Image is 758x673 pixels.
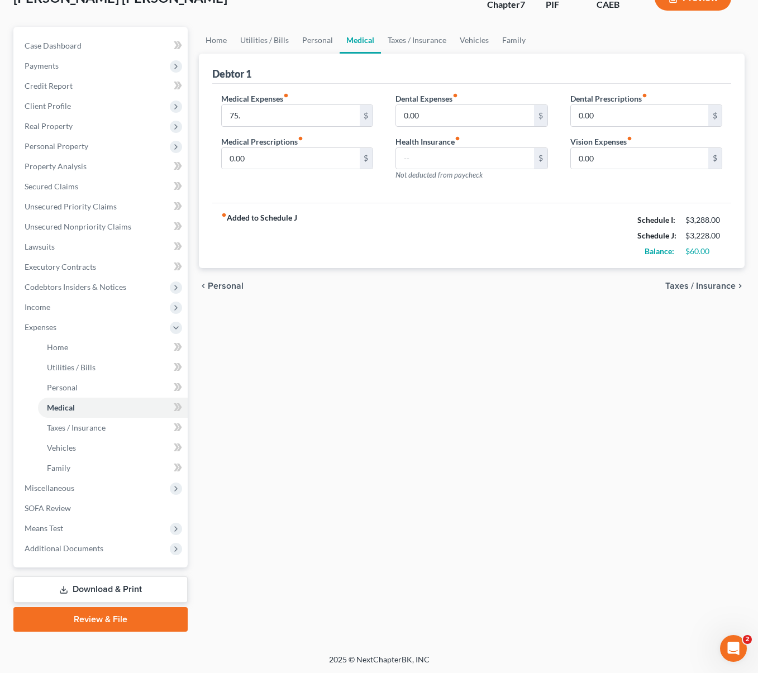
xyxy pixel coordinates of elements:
[298,136,303,141] i: fiber_manual_record
[16,217,188,237] a: Unsecured Nonpriority Claims
[637,215,675,225] strong: Schedule I:
[736,281,745,290] i: chevron_right
[47,342,68,352] span: Home
[25,262,96,271] span: Executory Contracts
[360,148,373,169] div: $
[25,141,88,151] span: Personal Property
[25,121,73,131] span: Real Property
[665,281,736,290] span: Taxes / Insurance
[642,93,647,98] i: fiber_manual_record
[637,231,676,240] strong: Schedule J:
[25,101,71,111] span: Client Profile
[233,27,295,54] a: Utilities / Bills
[222,148,359,169] input: --
[395,170,483,179] span: Not deducted from paycheck
[708,148,722,169] div: $
[38,378,188,398] a: Personal
[199,27,233,54] a: Home
[25,202,117,211] span: Unsecured Priority Claims
[645,246,674,256] strong: Balance:
[25,322,56,332] span: Expenses
[221,93,289,104] label: Medical Expenses
[47,362,96,372] span: Utilities / Bills
[453,27,495,54] a: Vehicles
[25,41,82,50] span: Case Dashboard
[13,607,188,632] a: Review & File
[25,161,87,171] span: Property Analysis
[199,281,208,290] i: chevron_left
[534,148,547,169] div: $
[360,105,373,126] div: $
[627,136,632,141] i: fiber_manual_record
[452,93,458,98] i: fiber_manual_record
[720,635,747,662] iframe: Intercom live chat
[395,93,458,104] label: Dental Expenses
[47,463,70,472] span: Family
[208,281,244,290] span: Personal
[25,543,103,553] span: Additional Documents
[571,148,708,169] input: --
[283,93,289,98] i: fiber_manual_record
[25,81,73,90] span: Credit Report
[685,230,722,241] div: $3,228.00
[38,398,188,418] a: Medical
[534,105,547,126] div: $
[570,136,632,147] label: Vision Expenses
[685,214,722,226] div: $3,288.00
[47,403,75,412] span: Medical
[396,148,533,169] input: --
[38,458,188,478] a: Family
[25,242,55,251] span: Lawsuits
[16,156,188,176] a: Property Analysis
[16,36,188,56] a: Case Dashboard
[571,105,708,126] input: --
[685,246,722,257] div: $60.00
[395,136,460,147] label: Health Insurance
[16,76,188,96] a: Credit Report
[455,136,460,141] i: fiber_manual_record
[340,27,381,54] a: Medical
[47,443,76,452] span: Vehicles
[25,483,74,493] span: Miscellaneous
[16,197,188,217] a: Unsecured Priority Claims
[16,237,188,257] a: Lawsuits
[13,576,188,603] a: Download & Print
[708,105,722,126] div: $
[25,523,63,533] span: Means Test
[38,337,188,357] a: Home
[199,281,244,290] button: chevron_left Personal
[38,357,188,378] a: Utilities / Bills
[16,176,188,197] a: Secured Claims
[47,423,106,432] span: Taxes / Insurance
[570,93,647,104] label: Dental Prescriptions
[38,438,188,458] a: Vehicles
[396,105,533,126] input: --
[222,105,359,126] input: --
[495,27,532,54] a: Family
[221,212,297,259] strong: Added to Schedule J
[381,27,453,54] a: Taxes / Insurance
[25,282,126,292] span: Codebtors Insiders & Notices
[221,136,303,147] label: Medical Prescriptions
[38,418,188,438] a: Taxes / Insurance
[25,222,131,231] span: Unsecured Nonpriority Claims
[47,383,78,392] span: Personal
[295,27,340,54] a: Personal
[221,212,227,218] i: fiber_manual_record
[212,67,251,80] div: Debtor 1
[25,182,78,191] span: Secured Claims
[25,503,71,513] span: SOFA Review
[665,281,745,290] button: Taxes / Insurance chevron_right
[25,302,50,312] span: Income
[25,61,59,70] span: Payments
[16,498,188,518] a: SOFA Review
[16,257,188,277] a: Executory Contracts
[743,635,752,644] span: 2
